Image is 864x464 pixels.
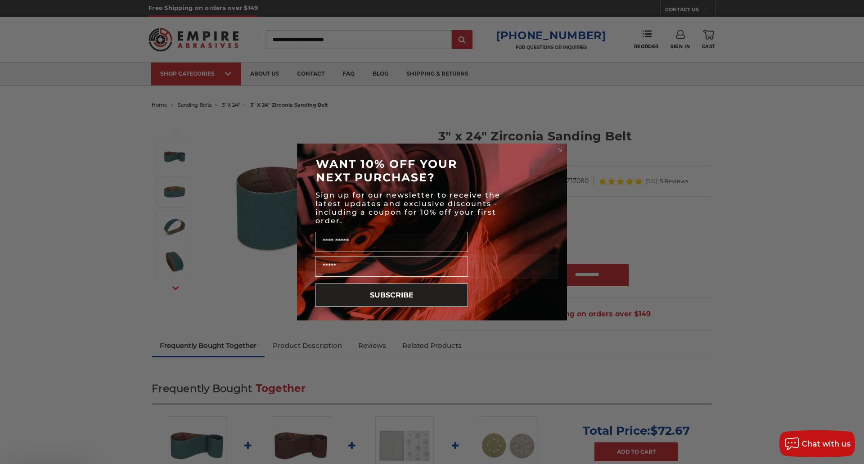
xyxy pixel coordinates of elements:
button: Chat with us [779,430,855,457]
button: SUBSCRIBE [315,284,468,307]
span: WANT 10% OFF YOUR NEXT PURCHASE? [316,157,457,184]
span: Chat with us [802,440,850,448]
input: Email [315,257,468,277]
span: Sign up for our newsletter to receive the latest updates and exclusive discounts - including a co... [315,191,500,225]
button: Close dialog [556,146,565,155]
